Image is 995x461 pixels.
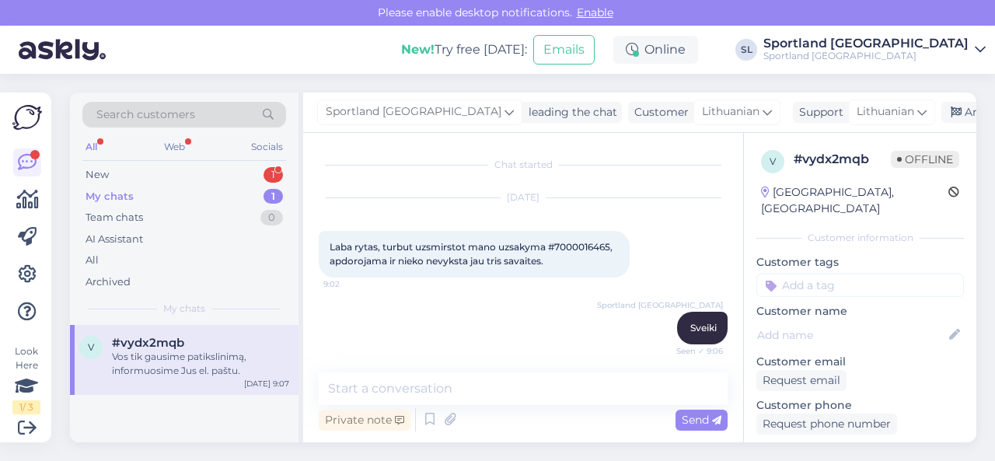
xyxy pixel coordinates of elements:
[756,397,964,414] p: Customer phone
[319,410,410,431] div: Private note
[756,231,964,245] div: Customer information
[163,302,205,316] span: My chats
[326,103,501,120] span: Sportland [GEOGRAPHIC_DATA]
[323,278,382,290] span: 9:02
[86,253,99,268] div: All
[86,189,134,204] div: My chats
[82,137,100,157] div: All
[756,274,964,297] input: Add a tag
[572,5,618,19] span: Enable
[12,105,42,130] img: Askly Logo
[401,40,527,59] div: Try free [DATE]:
[260,210,283,225] div: 0
[756,441,964,457] p: Visited pages
[86,210,143,225] div: Team chats
[522,104,617,120] div: leading the chat
[86,232,143,247] div: AI Assistant
[112,350,289,378] div: Vos tik gausime patikslinimą, informuosime Jus el. paštu.
[690,322,717,334] span: Sveiki
[770,155,776,167] span: v
[794,150,891,169] div: # vydx2mqb
[264,189,283,204] div: 1
[96,107,195,123] span: Search customers
[319,190,728,204] div: [DATE]
[613,36,698,64] div: Online
[264,167,283,183] div: 1
[86,167,109,183] div: New
[757,327,946,344] input: Add name
[702,103,759,120] span: Lithuanian
[401,42,435,57] b: New!
[533,35,595,65] button: Emails
[756,254,964,271] p: Customer tags
[248,137,286,157] div: Socials
[763,50,969,62] div: Sportland [GEOGRAPHIC_DATA]
[88,341,94,353] span: v
[12,400,40,414] div: 1 / 3
[763,37,986,62] a: Sportland [GEOGRAPHIC_DATA]Sportland [GEOGRAPHIC_DATA]
[735,39,757,61] div: SL
[756,414,897,435] div: Request phone number
[763,37,969,50] div: Sportland [GEOGRAPHIC_DATA]
[244,378,289,389] div: [DATE] 9:07
[761,184,948,217] div: [GEOGRAPHIC_DATA], [GEOGRAPHIC_DATA]
[891,151,959,168] span: Offline
[112,336,184,350] span: #vydx2mqb
[857,103,914,120] span: Lithuanian
[330,241,615,267] span: Laba rytas, turbut uzsmirstot mano uzsakyma #7000016465, apdorojama ir nieko nevyksta jau tris sa...
[86,274,131,290] div: Archived
[793,104,843,120] div: Support
[319,158,728,172] div: Chat started
[597,299,723,311] span: Sportland [GEOGRAPHIC_DATA]
[756,370,847,391] div: Request email
[161,137,188,157] div: Web
[628,104,689,120] div: Customer
[682,413,721,427] span: Send
[665,345,723,357] span: Seen ✓ 9:06
[756,354,964,370] p: Customer email
[12,344,40,414] div: Look Here
[756,303,964,320] p: Customer name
